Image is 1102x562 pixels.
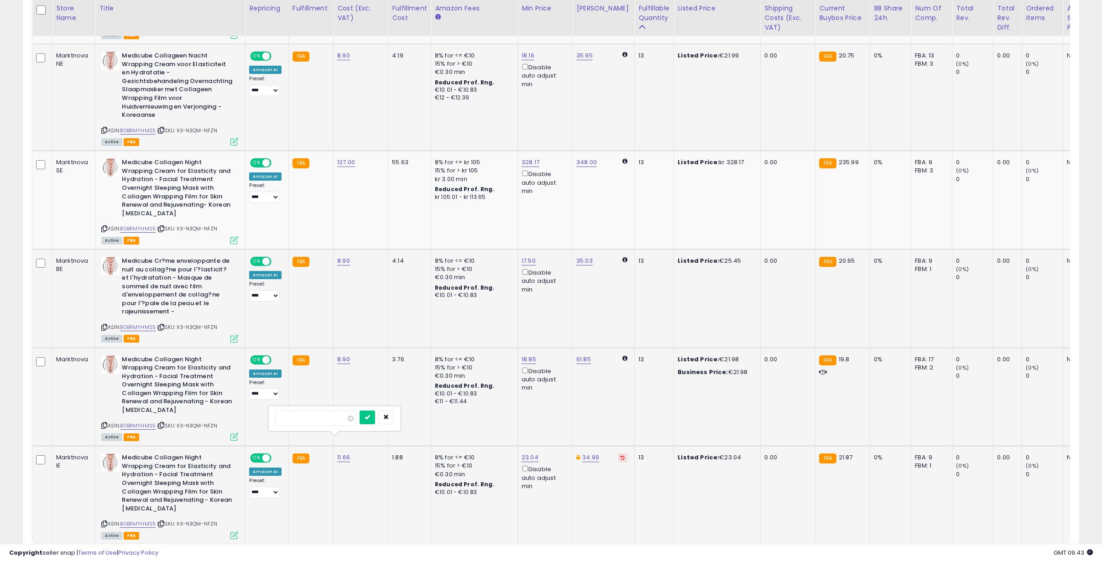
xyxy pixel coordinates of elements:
[522,169,565,195] div: Disable auto adjust min
[249,380,281,400] div: Preset:
[249,76,281,96] div: Preset:
[1026,4,1059,23] div: Ordered Items
[435,13,440,21] small: Amazon Fees.
[1026,158,1063,167] div: 0
[9,549,158,557] div: seller snap | |
[1026,265,1039,273] small: (0%)
[124,138,139,146] span: FBA
[638,4,670,23] div: Fulfillable Quantity
[56,52,88,68] div: Marktnova NE
[839,51,855,60] span: 20.75
[915,60,945,68] div: FBM: 3
[576,355,591,364] a: 61.85
[292,52,309,62] small: FBA
[874,52,904,60] div: 0%
[819,355,836,365] small: FBA
[956,453,993,462] div: 0
[251,52,263,60] span: ON
[435,265,511,273] div: 15% for > €10
[1026,364,1039,371] small: (0%)
[764,355,808,364] div: 0.00
[915,52,945,60] div: FBA: 13
[435,273,511,281] div: €0.30 min
[622,355,627,361] i: Calculated using Dynamic Max Price.
[392,4,427,23] div: Fulfillment Cost
[337,355,350,364] a: 8.90
[764,453,808,462] div: 0.00
[956,273,993,281] div: 0
[915,355,945,364] div: FBA: 17
[997,453,1015,462] div: 0.00
[435,291,511,299] div: €10.01 - €10.83
[1067,453,1097,462] div: N/A
[251,258,263,265] span: ON
[120,323,156,331] a: B0BRMYHMS5
[120,225,156,233] a: B0BRMYHMS5
[1026,273,1063,281] div: 0
[839,355,850,364] span: 19.8
[764,52,808,60] div: 0.00
[522,62,565,88] div: Disable auto adjust min
[678,4,757,13] div: Listed Price
[118,548,158,557] a: Privacy Policy
[157,520,217,527] span: | SKU: X3-N3QM-NFZN
[292,453,309,463] small: FBA
[522,464,565,490] div: Disable auto adjust min
[522,4,569,13] div: Min Price
[270,258,285,265] span: OFF
[435,4,514,13] div: Amazon Fees
[101,138,122,146] span: All listings currently available for purchase on Amazon
[678,158,753,167] div: kr 328.17
[874,257,904,265] div: 0%
[101,433,122,441] span: All listings currently available for purchase on Amazon
[1026,355,1063,364] div: 0
[915,158,945,167] div: FBA: 9
[839,256,855,265] span: 20.65
[576,158,597,167] a: 348.00
[956,158,993,167] div: 0
[337,453,350,462] a: 11.66
[435,398,511,406] div: €11 - €11.44
[249,172,281,181] div: Amazon AI
[915,364,945,372] div: FBM: 2
[956,355,993,364] div: 0
[56,355,88,364] div: Marktnova
[251,159,263,167] span: ON
[915,167,945,175] div: FBM: 3
[249,4,284,13] div: Repricing
[819,158,836,168] small: FBA
[292,158,309,168] small: FBA
[101,237,122,245] span: All listings currently available for purchase on Amazon
[122,52,233,122] b: Medicube Collageen Nacht Wrapping Cream voor Elasticiteit en Hydratatie - Gezichtsbehandeling Ove...
[101,158,120,177] img: 31fPUs-jAmL._SL40_.jpg
[435,372,511,380] div: €0.30 min
[956,364,969,371] small: (0%)
[915,4,948,23] div: Num of Comp.
[249,281,281,302] div: Preset:
[122,257,233,318] b: Medicube Cr?me enveloppante de nuit au collag?ne pour l'?lasticit? et l'hydratation - Masque de s...
[839,453,853,462] span: 21.87
[678,368,753,376] div: €21.98
[435,453,511,462] div: 8% for <= €10
[270,356,285,364] span: OFF
[435,52,511,60] div: 8% for <= €10
[764,158,808,167] div: 0.00
[1026,167,1039,174] small: (0%)
[435,60,511,68] div: 15% for > €10
[249,182,281,203] div: Preset:
[120,422,156,430] a: B0BRMYHMS5
[157,127,217,134] span: | SKU: X3-N3QM-NFZN
[638,52,667,60] div: 13
[915,462,945,470] div: FBM: 1
[522,158,539,167] a: 328.17
[638,453,667,462] div: 13
[915,265,945,273] div: FBM: 1
[1026,372,1063,380] div: 0
[435,382,495,390] b: Reduced Prof. Rng.
[874,355,904,364] div: 0%
[392,52,424,60] div: 4.19
[435,462,511,470] div: 15% for > €10
[435,68,511,76] div: €0.30 min
[1026,257,1063,265] div: 0
[1026,68,1063,76] div: 0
